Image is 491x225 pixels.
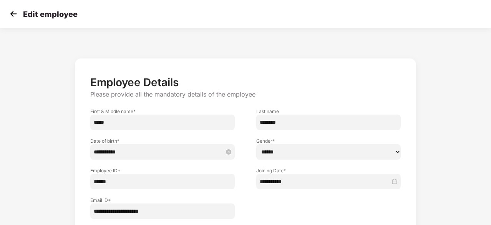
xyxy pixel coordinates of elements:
p: Employee Details [90,76,401,89]
img: svg+xml;base64,PHN2ZyB4bWxucz0iaHR0cDovL3d3dy53My5vcmcvMjAwMC9zdmciIHdpZHRoPSIzMCIgaGVpZ2h0PSIzMC... [8,8,19,20]
label: Gender [256,138,401,144]
label: Joining Date [256,167,401,174]
p: Please provide all the mandatory details of the employee [90,90,401,98]
label: Employee ID [90,167,235,174]
span: close-circle [226,149,231,155]
label: First & Middle name [90,108,235,115]
label: Email ID [90,197,235,203]
label: Last name [256,108,401,115]
label: Date of birth [90,138,235,144]
p: Edit employee [23,10,78,19]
